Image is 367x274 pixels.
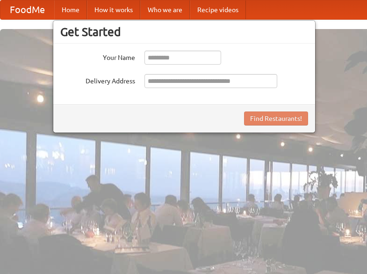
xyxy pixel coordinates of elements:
[87,0,140,19] a: How it works
[60,74,135,86] label: Delivery Address
[0,0,54,19] a: FoodMe
[190,0,246,19] a: Recipe videos
[244,111,308,126] button: Find Restaurants!
[54,0,87,19] a: Home
[60,51,135,62] label: Your Name
[140,0,190,19] a: Who we are
[60,25,308,39] h3: Get Started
